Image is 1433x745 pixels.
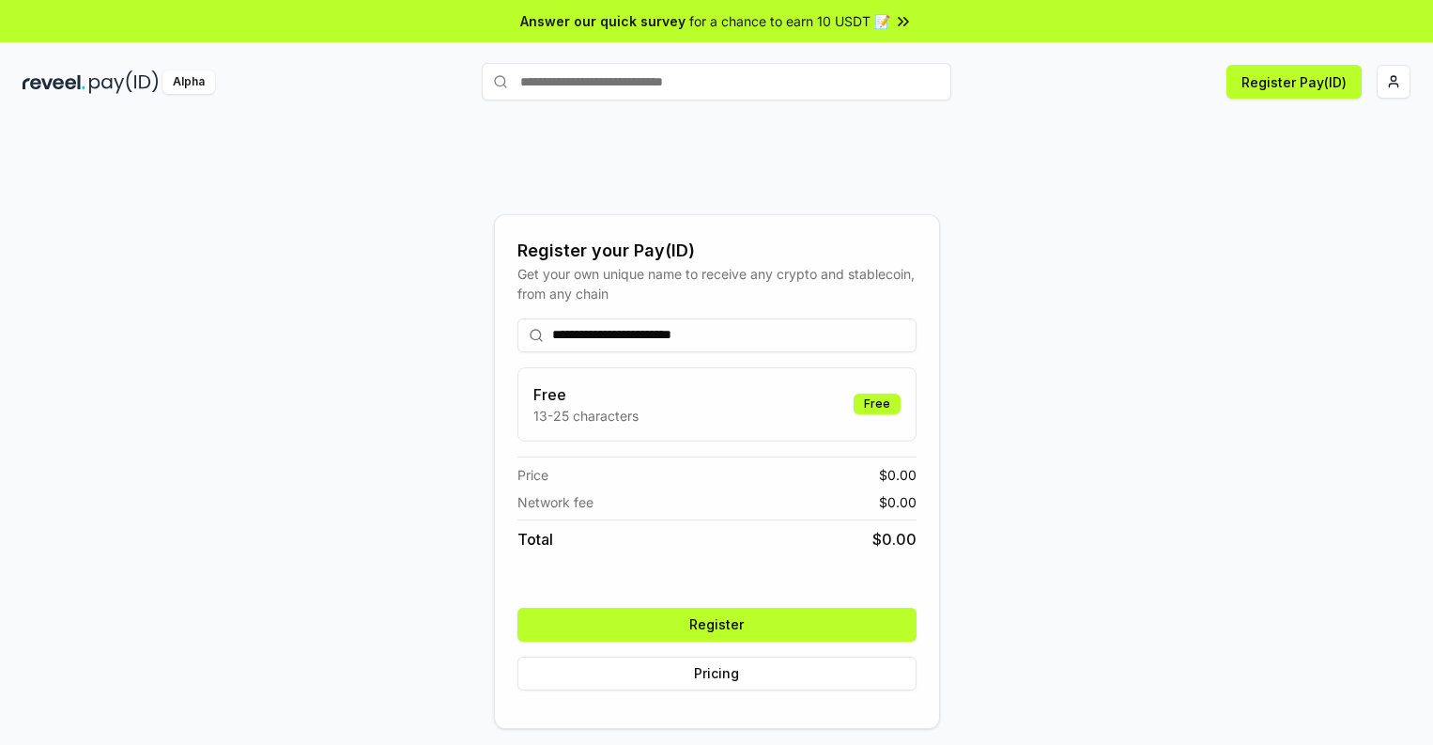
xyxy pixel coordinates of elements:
[533,406,639,426] p: 13-25 characters
[89,70,159,94] img: pay_id
[517,492,593,512] span: Network fee
[517,238,917,264] div: Register your Pay(ID)
[533,383,639,406] h3: Free
[23,70,85,94] img: reveel_dark
[689,11,890,31] span: for a chance to earn 10 USDT 📝
[517,608,917,642] button: Register
[517,264,917,303] div: Get your own unique name to receive any crypto and stablecoin, from any chain
[517,657,917,691] button: Pricing
[879,465,917,485] span: $ 0.00
[517,528,553,551] span: Total
[872,528,917,551] span: $ 0.00
[162,70,215,94] div: Alpha
[1226,65,1362,99] button: Register Pay(ID)
[854,394,901,414] div: Free
[517,465,548,485] span: Price
[879,492,917,512] span: $ 0.00
[520,11,686,31] span: Answer our quick survey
